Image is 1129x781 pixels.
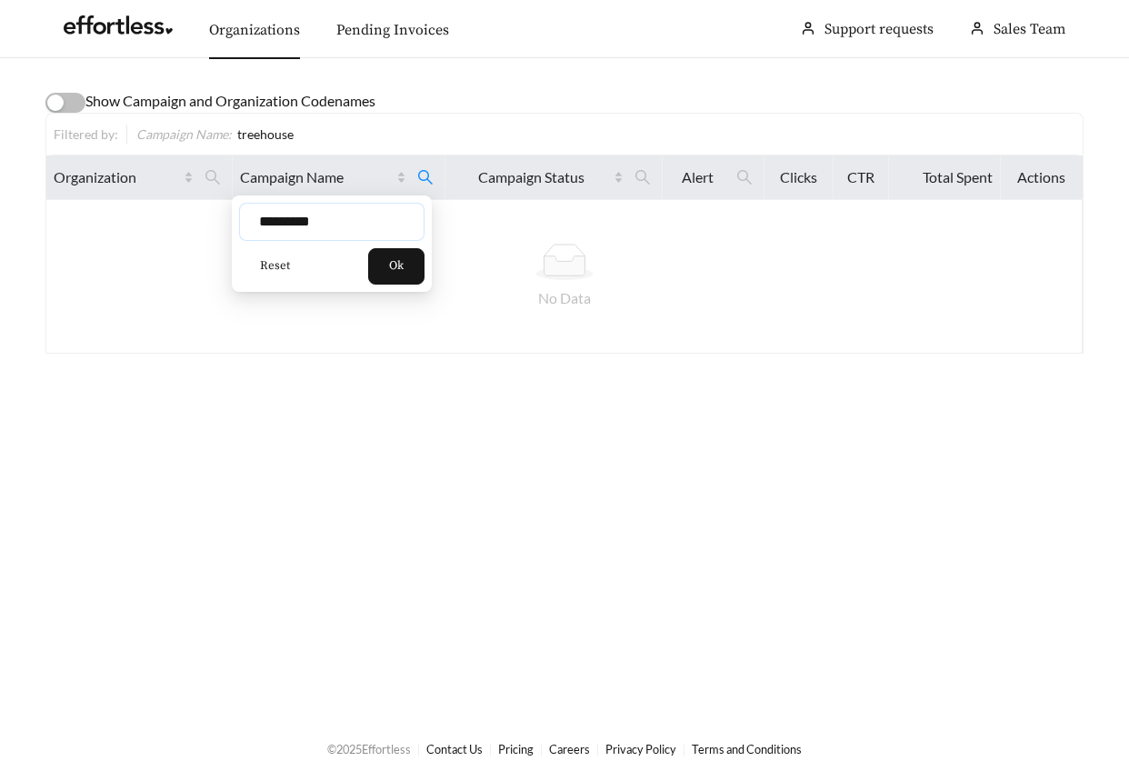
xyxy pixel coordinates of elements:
span: Reset [260,257,290,275]
span: search [205,169,221,185]
span: search [627,163,658,192]
button: Ok [368,248,425,285]
a: Pending Invoices [336,21,449,39]
span: Organization [54,166,180,188]
span: search [634,169,651,185]
span: Ok [389,257,404,275]
button: Reset [239,248,311,285]
span: search [729,163,760,192]
a: Terms and Conditions [692,742,802,756]
a: Careers [549,742,590,756]
span: search [736,169,753,185]
span: Alert [670,166,725,188]
th: Total Spent [889,155,1001,200]
th: CTR [834,155,889,200]
span: Campaign Name [240,166,394,188]
a: Contact Us [426,742,483,756]
span: search [197,163,228,192]
span: © 2025 Effortless [327,742,411,756]
a: Privacy Policy [605,742,676,756]
span: search [417,169,434,185]
div: Show Campaign and Organization Codenames [45,90,1084,113]
span: Campaign Name : [136,126,232,142]
th: Actions [1001,155,1084,200]
span: Sales Team [994,20,1065,38]
span: treehouse [237,126,294,142]
th: Clicks [764,155,834,200]
span: search [410,163,441,192]
div: No Data [60,287,1069,309]
span: Campaign Status [453,166,610,188]
div: Filtered by: [54,125,126,144]
a: Organizations [209,21,300,39]
a: Pricing [498,742,534,756]
a: Support requests [824,20,934,38]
